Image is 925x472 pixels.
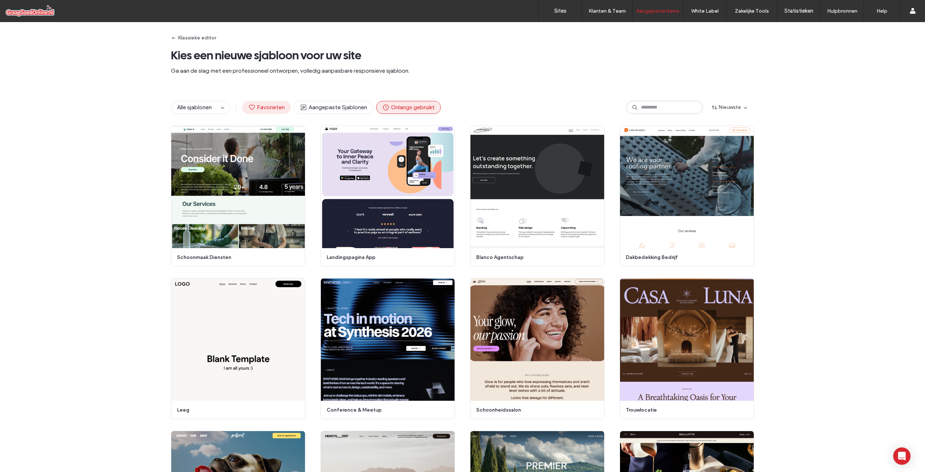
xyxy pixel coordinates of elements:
[735,8,769,14] label: Zakelijke Tools
[589,8,626,14] label: Klanten & Team
[171,32,216,44] button: Klassieke editor
[554,8,567,14] label: Sites
[16,5,31,12] span: Help
[171,67,754,75] span: Ga aan de slag met een professioneel ontworpen, volledig aanpasbare responsieve sjabloon.
[893,447,911,465] div: Open Intercom Messenger
[476,407,594,414] span: schoonheidssalon
[877,8,887,14] label: Help
[827,8,857,14] label: Hulpbronnen
[376,101,441,114] button: Onlangs gebruikt
[177,254,295,261] span: schoonmaak diensten
[691,8,719,14] label: White Label
[476,254,594,261] span: blanco agentschap
[242,101,291,114] button: Favorieten
[784,8,813,14] label: Statistieken
[382,103,435,111] span: Onlangs gebruikt
[327,254,444,261] span: landingspagina app
[177,407,295,414] span: leeg
[177,104,212,111] span: Alle sjablonen
[171,101,218,114] button: Alle sjablonen
[626,254,744,261] span: dakbedekking bedrijf
[300,103,367,111] span: Aangepaste Sjablonen
[248,103,285,111] span: Favorieten
[294,101,373,114] button: Aangepaste Sjablonen
[171,48,754,63] span: Kies een nieuwe sjabloon voor uw site
[626,407,744,414] span: trouwlocatie
[706,102,754,113] button: Nieuwste
[636,8,679,14] label: Aangepaste Items
[327,407,444,414] span: conference & meetup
